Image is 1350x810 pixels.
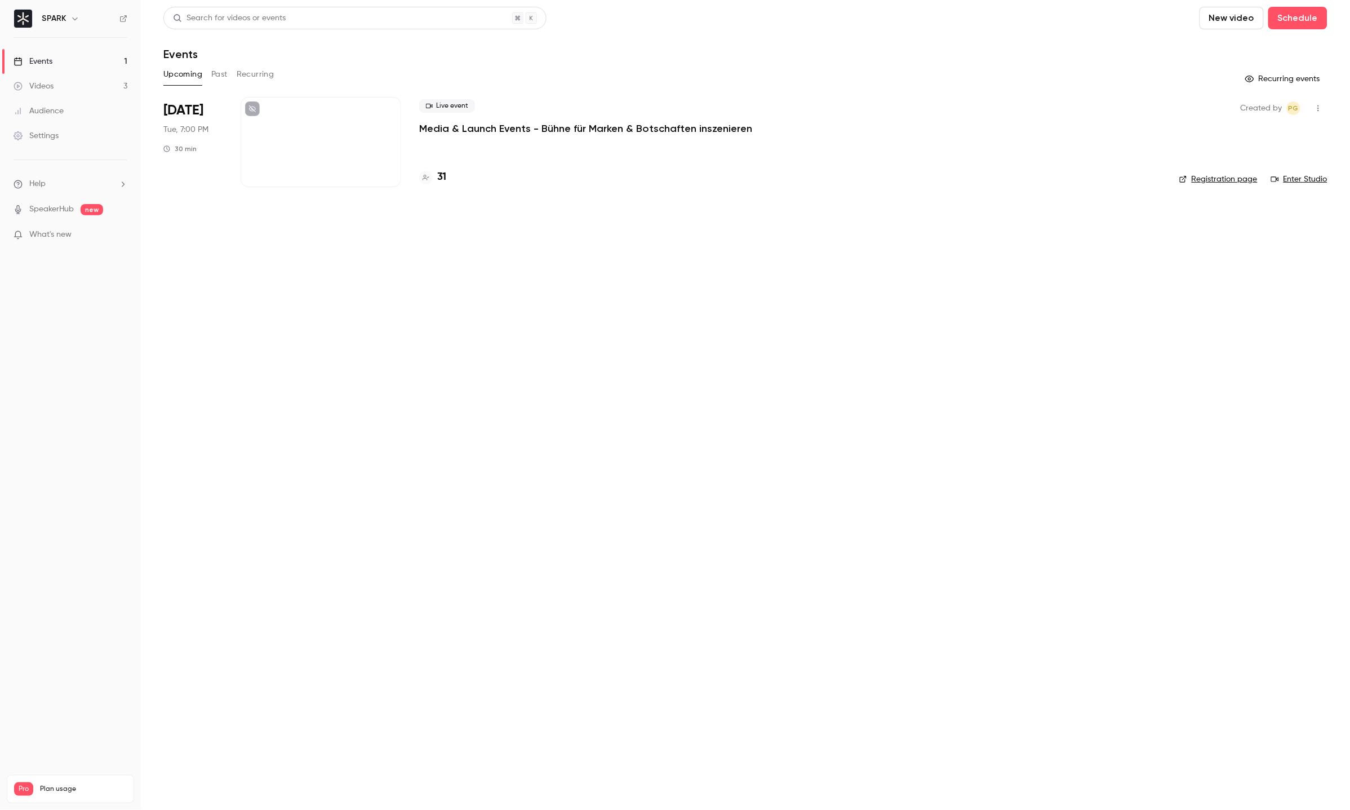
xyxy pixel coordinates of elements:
span: Plan usage [40,785,127,794]
span: Created by [1241,101,1282,115]
span: new [81,204,103,215]
a: Enter Studio [1271,174,1327,185]
div: 30 min [163,144,197,153]
div: Videos [14,81,54,92]
span: Piero Gallo [1287,101,1300,115]
button: Schedule [1268,7,1327,29]
span: Help [29,178,46,190]
li: help-dropdown-opener [14,178,127,190]
div: Aug 26 Tue, 7:00 PM (Europe/Berlin) [163,97,223,187]
div: Audience [14,105,64,117]
img: SPARK [14,10,32,28]
button: Upcoming [163,65,202,83]
button: Past [211,65,228,83]
button: Recurring events [1240,70,1327,88]
a: 31 [419,170,446,185]
span: Live event [419,99,475,113]
h4: 31 [437,170,446,185]
div: Events [14,56,52,67]
h6: SPARK [42,13,66,24]
button: Recurring [237,65,274,83]
span: What's new [29,229,72,241]
div: Settings [14,130,59,141]
a: Media & Launch Events - Bühne für Marken & Botschaften inszenieren [419,122,752,135]
span: PG [1289,101,1299,115]
span: Tue, 7:00 PM [163,124,208,135]
a: Registration page [1179,174,1258,185]
div: Search for videos or events [173,12,286,24]
span: Pro [14,782,33,796]
a: SpeakerHub [29,203,74,215]
h1: Events [163,47,198,61]
button: New video [1200,7,1264,29]
span: [DATE] [163,101,203,119]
